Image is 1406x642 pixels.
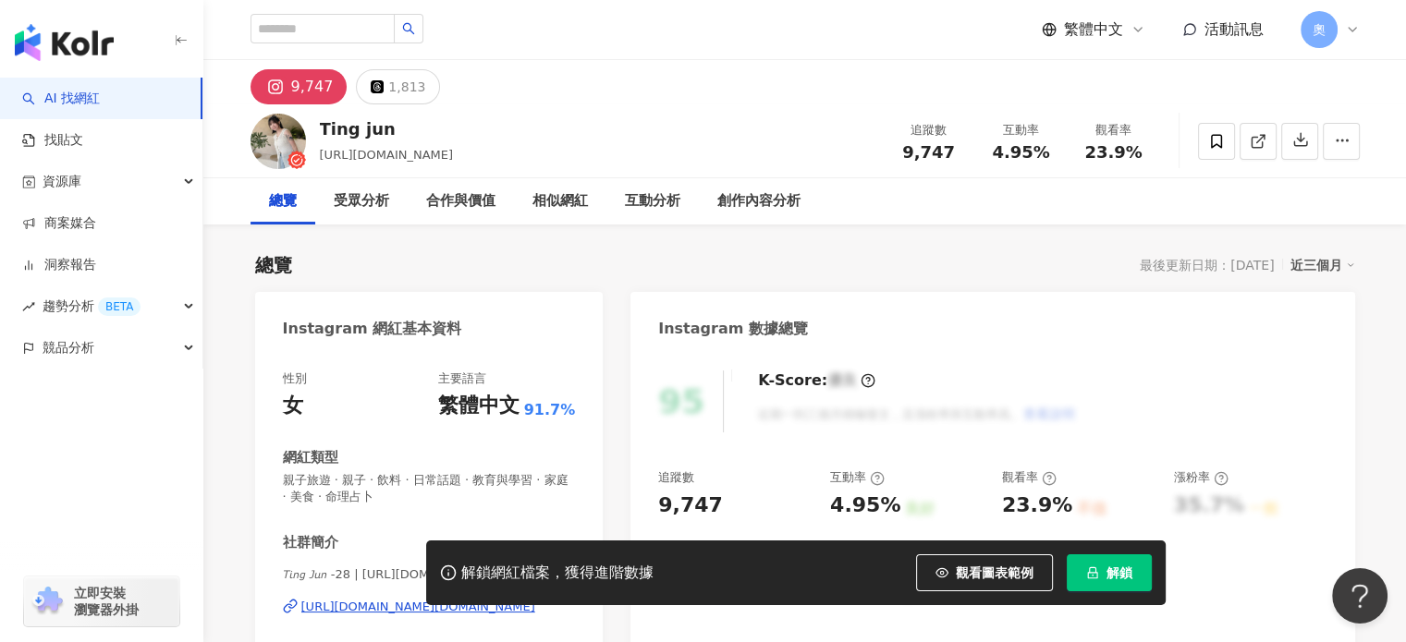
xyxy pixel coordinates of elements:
div: Ting jun [320,117,454,140]
a: 商案媒合 [22,214,96,233]
a: 找貼文 [22,131,83,150]
div: BETA [98,297,141,316]
span: 資源庫 [43,161,81,202]
div: 繁體中文 [438,392,520,420]
div: 互動分析 [625,190,680,212]
div: Instagram 網紅基本資料 [283,319,462,339]
span: 觀看圖表範例 [956,565,1033,580]
div: Instagram 數據總覽 [658,319,808,339]
span: 繁體中文 [1064,19,1123,40]
div: 相似網紅 [532,190,588,212]
img: KOL Avatar [251,114,306,169]
a: 洞察報告 [22,256,96,274]
a: searchAI 找網紅 [22,90,100,108]
div: 23.9% [1002,491,1072,520]
button: 解鎖 [1067,554,1152,591]
div: 合作與價值 [426,190,495,212]
button: 觀看圖表範例 [916,554,1053,591]
span: 奧 [1313,19,1326,40]
div: 主要語言 [438,370,486,387]
div: 追蹤數 [894,121,964,139]
div: 1,813 [388,74,425,100]
div: 女 [283,392,303,420]
div: 總覽 [269,190,297,212]
div: 觀看率 [1002,469,1057,486]
div: 解鎖網紅檔案，獲得進階數據 [461,563,654,583]
span: lock [1086,566,1099,579]
div: 總覽 [255,252,292,278]
img: logo [15,24,114,61]
a: chrome extension立即安裝 瀏覽器外掛 [24,576,179,626]
div: 追蹤數 [658,469,694,486]
span: 競品分析 [43,327,94,369]
div: 近三個月 [1290,253,1355,277]
span: 趨勢分析 [43,285,141,327]
button: 9,747 [251,69,348,104]
div: 最後更新日期：[DATE] [1140,258,1274,273]
img: chrome extension [30,587,66,616]
span: search [402,22,415,35]
span: 活動訊息 [1204,20,1264,38]
div: 創作內容分析 [717,190,801,212]
div: 互動率 [830,469,885,486]
div: 互動率 [986,121,1057,139]
span: 9,747 [902,142,955,162]
span: 親子旅遊 · 親子 · 飲料 · 日常話題 · 教育與學習 · 家庭 · 美食 · 命理占卜 [283,472,576,505]
a: [URL][DOMAIN_NAME][DOMAIN_NAME] [283,599,576,615]
span: 立即安裝 瀏覽器外掛 [74,585,139,618]
div: 觀看率 [1079,121,1149,139]
div: 受眾分析 [334,190,389,212]
span: [URL][DOMAIN_NAME] [320,148,454,162]
div: 性別 [283,370,307,387]
div: 社群簡介 [283,533,338,552]
button: 1,813 [356,69,440,104]
div: 9,747 [291,74,334,100]
span: 4.95% [992,143,1049,162]
div: 漲粉率 [1174,469,1229,486]
span: 91.7% [524,400,576,420]
div: 4.95% [830,491,900,520]
div: 網紅類型 [283,448,338,467]
div: [URL][DOMAIN_NAME][DOMAIN_NAME] [301,599,535,615]
div: K-Score : [758,370,875,391]
div: 9,747 [658,491,723,520]
span: 解鎖 [1106,565,1132,580]
span: 23.9% [1084,143,1142,162]
span: rise [22,300,35,313]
